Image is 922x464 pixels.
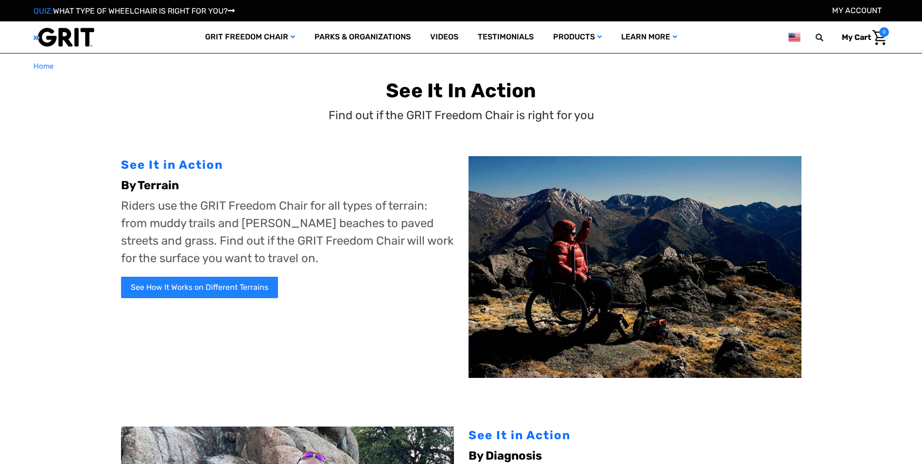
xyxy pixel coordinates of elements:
b: See It In Action [386,79,536,102]
img: Cart [872,30,887,45]
nav: Breadcrumb [34,61,889,72]
img: us.png [788,31,800,43]
img: Melissa on rocky terrain using GRIT Freedom Chair hiking [469,156,801,378]
span: Home [34,62,53,71]
b: By Terrain [121,178,179,192]
a: Learn More [611,21,687,53]
input: Search [820,27,835,48]
span: QUIZ: [34,6,53,16]
a: Parks & Organizations [305,21,420,53]
a: Home [34,61,53,72]
a: GRIT Freedom Chair [195,21,305,53]
a: Account [832,6,882,15]
p: Find out if the GRIT Freedom Chair is right for you [329,107,594,124]
span: My Cart [842,33,871,42]
a: Cart with 0 items [835,27,889,48]
a: Videos [420,21,468,53]
p: Riders use the GRIT Freedom Chair for all types of terrain: from muddy trails and [PERSON_NAME] b... [121,197,454,267]
a: QUIZ:WHAT TYPE OF WHEELCHAIR IS RIGHT FOR YOU? [34,6,235,16]
a: Products [543,21,611,53]
b: By Diagnosis [469,449,542,463]
span: 0 [879,27,889,37]
a: Testimonials [468,21,543,53]
img: GRIT All-Terrain Wheelchair and Mobility Equipment [34,27,94,47]
div: See It in Action [121,156,454,174]
div: See It in Action [469,427,801,444]
a: See How It Works on Different Terrains [121,277,278,298]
